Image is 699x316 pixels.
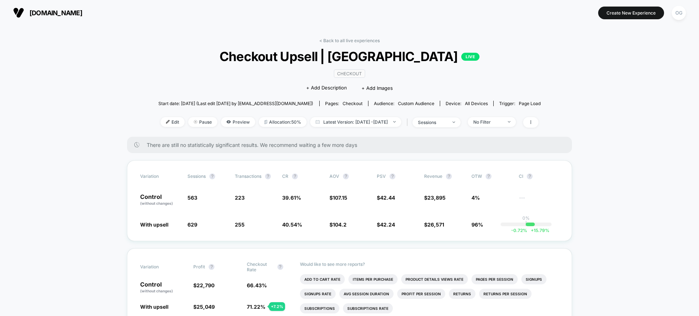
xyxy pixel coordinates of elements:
[343,101,363,106] span: checkout
[247,282,267,288] span: 66.43 %
[13,7,24,18] img: Visually logo
[193,282,214,288] span: $
[471,221,483,228] span: 96%
[282,173,288,179] span: CR
[479,289,532,299] li: Returns Per Session
[519,173,559,179] span: CI
[393,121,396,123] img: end
[397,289,445,299] li: Profit Per Session
[194,120,197,124] img: end
[471,274,518,284] li: Pages Per Session
[325,101,363,106] div: Pages:
[235,195,245,201] span: 223
[405,117,412,128] span: |
[446,173,452,179] button: ?
[401,274,468,284] li: Product Details Views Rate
[247,304,265,310] span: 71.22 %
[177,49,521,64] span: Checkout Upsell | [GEOGRAPHIC_DATA]
[418,120,447,125] div: sessions
[140,201,173,205] span: (without changes)
[197,282,214,288] span: 22,790
[316,120,320,124] img: calendar
[161,117,185,127] span: Edit
[424,221,444,228] span: $
[300,289,336,299] li: Signups Rate
[424,173,442,179] span: Revenue
[300,261,559,267] p: Would like to see more reports?
[427,221,444,228] span: 26,571
[193,264,205,269] span: Profit
[197,304,215,310] span: 25,049
[374,101,434,106] div: Audience:
[525,221,527,226] p: |
[348,274,398,284] li: Items Per Purchase
[329,173,339,179] span: AOV
[453,121,455,123] img: end
[310,117,401,127] span: Latest Version: [DATE] - [DATE]
[343,303,393,313] li: Subscriptions Rate
[300,274,345,284] li: Add To Cart Rate
[140,194,180,206] p: Control
[221,117,255,127] span: Preview
[390,173,395,179] button: ?
[188,117,217,127] span: Pause
[265,173,271,179] button: ?
[380,195,395,201] span: 42.44
[521,274,546,284] li: Signups
[29,9,82,17] span: [DOMAIN_NAME]
[140,221,169,228] span: With upsell
[461,53,479,61] p: LIVE
[140,261,180,272] span: Variation
[282,195,301,201] span: 39.61 %
[339,289,394,299] li: Avg Session Duration
[334,69,365,78] span: Checkout
[277,264,283,270] button: ?
[440,101,493,106] span: Device:
[306,84,347,92] span: + Add Description
[11,7,84,19] button: [DOMAIN_NAME]
[672,6,686,20] div: OG
[670,5,688,20] button: OG
[329,195,347,201] span: $
[187,173,206,179] span: Sessions
[300,303,339,313] li: Subscriptions
[522,215,530,221] p: 0%
[471,173,512,179] span: OTW
[235,173,261,179] span: Transactions
[527,173,533,179] button: ?
[471,195,480,201] span: 4%
[187,221,197,228] span: 629
[158,101,313,106] span: Start date: [DATE] (Last edit [DATE] by [EMAIL_ADDRESS][DOMAIN_NAME])
[292,173,298,179] button: ?
[424,195,446,201] span: $
[209,173,215,179] button: ?
[343,173,349,179] button: ?
[259,117,307,127] span: Allocation: 50%
[398,101,434,106] span: Custom Audience
[140,289,173,293] span: (without changes)
[377,195,395,201] span: $
[519,101,541,106] span: Page Load
[511,228,527,233] span: -0.72 %
[140,281,186,294] p: Control
[140,304,169,310] span: With upsell
[166,120,170,124] img: edit
[531,228,534,233] span: +
[473,119,502,125] div: No Filter
[362,85,393,91] span: + Add Images
[598,7,664,19] button: Create New Experience
[147,142,557,148] span: There are still no statistically significant results. We recommend waiting a few more days
[377,221,395,228] span: $
[380,221,395,228] span: 42.24
[333,221,347,228] span: 104.2
[519,196,559,206] span: ---
[247,261,274,272] span: Checkout Rate
[508,121,510,123] img: end
[319,38,380,43] a: < Back to all live experiences
[377,173,386,179] span: PSV
[235,221,245,228] span: 255
[193,304,215,310] span: $
[333,195,347,201] span: 107.15
[187,195,197,201] span: 563
[527,228,549,233] span: 15.79 %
